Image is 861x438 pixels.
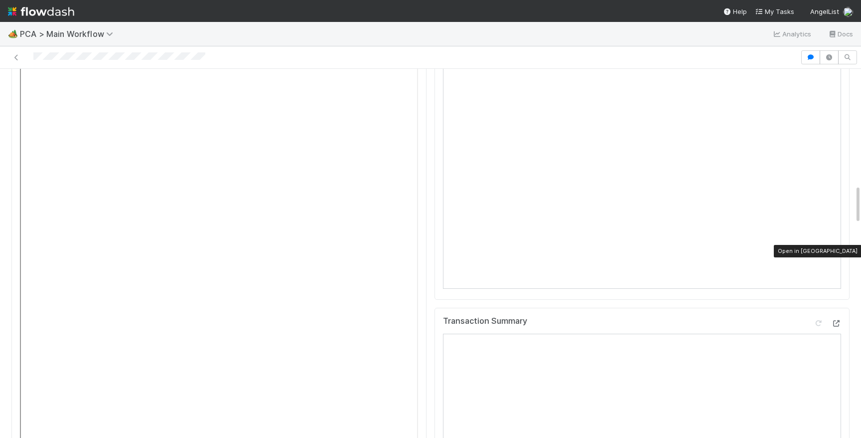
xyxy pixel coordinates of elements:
img: logo-inverted-e16ddd16eac7371096b0.svg [8,3,74,20]
span: PCA > Main Workflow [20,29,118,39]
a: Docs [828,28,853,40]
a: Analytics [772,28,812,40]
div: Help [723,6,747,16]
span: AngelList [810,7,839,15]
a: My Tasks [755,6,794,16]
span: 🏕️ [8,29,18,38]
img: avatar_e1f102a8-6aea-40b1-874c-e2ab2da62ba9.png [843,7,853,17]
span: My Tasks [755,7,794,15]
h5: Transaction Summary [443,316,527,326]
